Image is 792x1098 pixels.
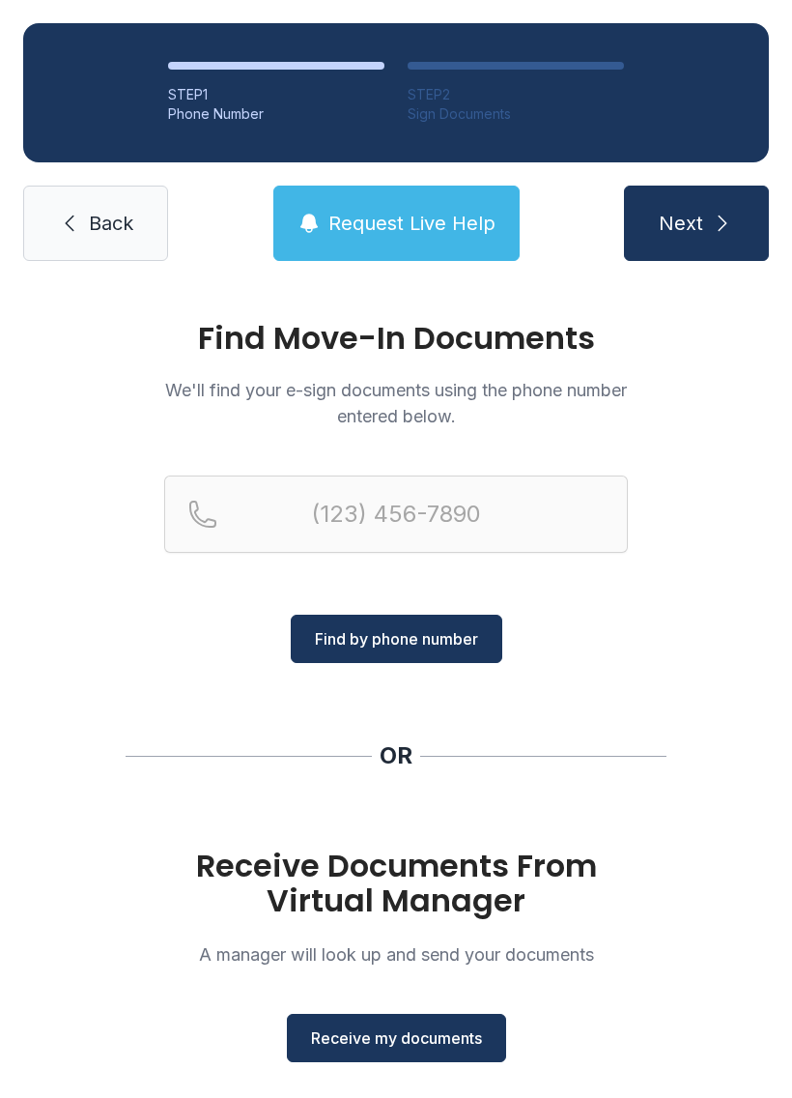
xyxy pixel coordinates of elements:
[311,1026,482,1050] span: Receive my documents
[164,941,628,968] p: A manager will look up and send your documents
[164,323,628,354] h1: Find Move-In Documents
[164,377,628,429] p: We'll find your e-sign documents using the phone number entered below.
[408,104,624,124] div: Sign Documents
[408,85,624,104] div: STEP 2
[164,476,628,553] input: Reservation phone number
[164,849,628,918] h1: Receive Documents From Virtual Manager
[659,210,703,237] span: Next
[315,627,478,650] span: Find by phone number
[380,740,412,771] div: OR
[89,210,133,237] span: Back
[168,104,384,124] div: Phone Number
[168,85,384,104] div: STEP 1
[328,210,495,237] span: Request Live Help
